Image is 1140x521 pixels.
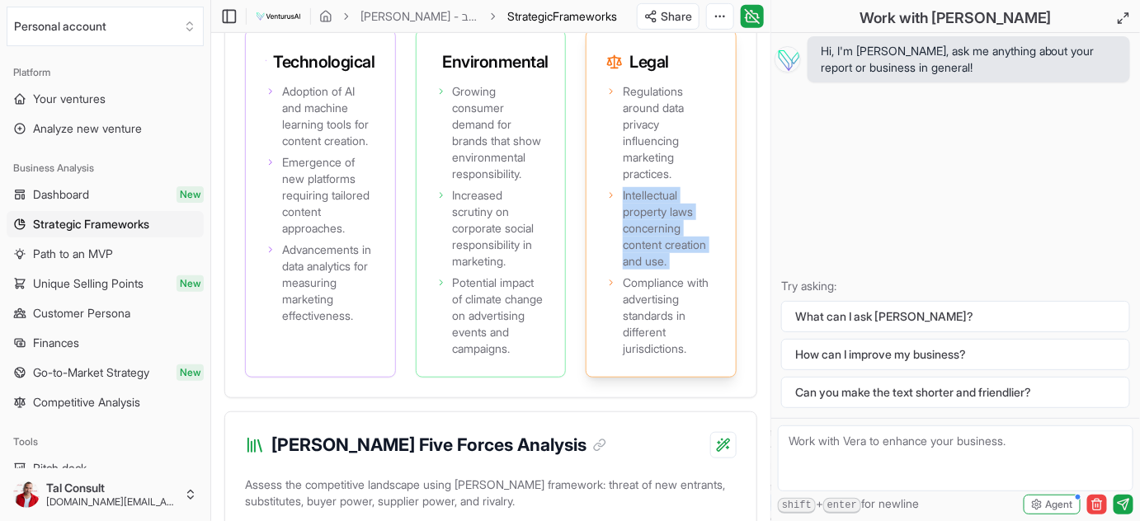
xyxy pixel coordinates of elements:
span: + for newline [778,495,919,514]
span: Go-to-Market Strategy [33,364,149,381]
span: Adoption of AI and machine learning tools for content creation. [282,83,375,149]
span: Your ventures [33,91,106,107]
a: Your ventures [7,86,204,112]
button: Share [637,3,700,30]
span: Potential impact of climate change on advertising events and campaigns. [453,275,546,357]
span: New [177,186,204,203]
span: Increased scrutiny on corporate social responsibility in marketing. [453,187,546,270]
h2: Work with [PERSON_NAME] [860,7,1052,30]
kbd: enter [823,498,861,514]
p: Assess the competitive landscape using [PERSON_NAME] framework: threat of new entrants, substitut... [245,473,737,519]
img: Vera [775,46,801,73]
span: Tal Consult [46,481,177,495]
span: Analyze new venture [33,120,142,137]
button: Can you make the text shorter and friendlier? [781,377,1130,408]
span: Customer Persona [33,305,130,322]
img: ACg8ocJ91fCQbmHcJRImjCXsNdqOVJMxEhpiZVO_YRXmp2-nOQSZ-i8=s96-c [13,481,40,508]
span: Hi, I'm [PERSON_NAME], ask me anything about your report or business in general! [821,43,1117,76]
span: Unique Selling Points [33,275,144,292]
p: Try asking: [781,278,1130,294]
span: StrategicFrameworks [507,8,617,25]
span: Frameworks [553,9,617,23]
a: Unique Selling PointsNew [7,270,204,297]
span: Agent [1046,498,1073,511]
a: Analyze new venture [7,115,204,142]
span: New [177,275,204,292]
a: Path to an MVP [7,241,204,267]
img: logo [255,7,302,26]
button: How can I improve my business? [781,339,1130,370]
span: Dashboard [33,186,89,203]
span: New [177,364,204,381]
a: [PERSON_NAME] - קופירייטינג וקריאייטיב [360,8,479,25]
span: Regulations around data privacy influencing marketing practices. [623,83,716,182]
h3: Environmental [436,50,546,73]
div: Platform [7,59,204,86]
button: Tal Consult[DOMAIN_NAME][EMAIL_ADDRESS][DOMAIN_NAME] [7,475,204,514]
div: Business Analysis [7,155,204,181]
a: Finances [7,330,204,356]
span: Growing consumer demand for brands that show environmental responsibility. [453,83,546,182]
h3: [PERSON_NAME] Five Forces Analysis [271,432,606,458]
button: What can I ask [PERSON_NAME]? [781,301,1130,332]
h3: Technological [266,50,375,73]
span: Advancements in data analytics for measuring marketing effectiveness. [282,242,375,324]
a: Pitch deck [7,455,204,481]
span: Compliance with advertising standards in different jurisdictions. [623,275,716,357]
kbd: shift [778,498,816,514]
a: Strategic Frameworks [7,211,204,237]
a: DashboardNew [7,181,204,208]
a: Competitive Analysis [7,389,204,415]
div: Tools [7,429,204,455]
a: Go-to-Market StrategyNew [7,359,204,386]
button: Agent [1024,495,1081,514]
span: Intellectual property laws concerning content creation and use. [623,187,716,270]
h3: Legal [606,50,716,73]
span: Strategic Frameworks [33,216,149,232]
button: Select an organization [7,7,204,46]
span: Finances [33,335,79,351]
span: Pitch deck [33,460,87,476]
nav: breadcrumb [319,8,617,25]
span: [DOMAIN_NAME][EMAIL_ADDRESS][DOMAIN_NAME] [46,495,177,509]
a: Customer Persona [7,300,204,326]
span: Share [661,8,692,25]
span: Emergence of new platforms requiring tailored content approaches. [282,154,375,237]
span: Competitive Analysis [33,394,140,411]
span: Path to an MVP [33,246,113,262]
